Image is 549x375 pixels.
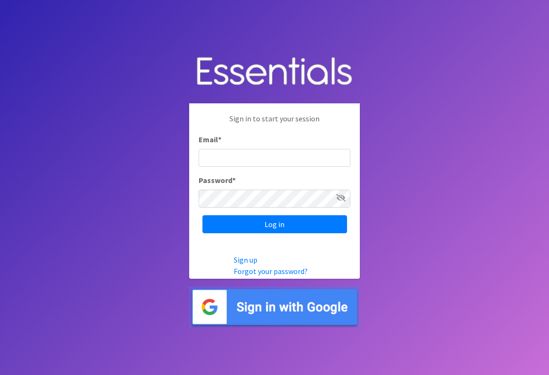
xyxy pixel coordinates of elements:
label: Email [199,134,221,145]
img: Human Essentials [189,47,360,96]
input: Log in [202,215,347,233]
abbr: required [218,135,221,144]
p: Sign in to start your session [199,113,350,134]
img: Sign in with Google [189,286,360,328]
a: Sign up [234,255,257,265]
abbr: required [232,175,236,185]
a: Forgot your password? [234,266,308,276]
label: Password [199,174,236,186]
